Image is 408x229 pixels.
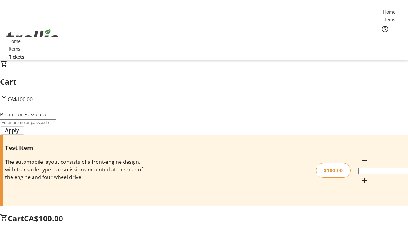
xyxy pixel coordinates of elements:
h3: Test Item [5,143,144,152]
span: Tickets [9,53,24,60]
button: Increment by one [358,174,371,187]
button: Help [379,23,391,36]
a: Items [379,16,399,23]
span: Home [383,9,396,15]
span: Items [9,45,20,52]
a: Home [379,9,399,15]
a: Home [4,38,25,45]
div: The automobile layout consists of a front-engine design, with transaxle-type transmissions mounte... [5,158,144,181]
span: Apply [5,127,19,134]
a: Items [4,45,25,52]
img: Orient E2E Organization UZ4tP1Dm5l's Logo [4,22,61,54]
a: Tickets [4,53,29,60]
div: $100.00 [316,163,351,178]
span: CA$100.00 [8,96,33,103]
a: Tickets [379,37,404,44]
span: CA$100.00 [24,213,63,224]
button: Decrement by one [358,154,371,167]
span: Items [383,16,395,23]
span: Tickets [384,37,399,44]
span: Home [8,38,21,45]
